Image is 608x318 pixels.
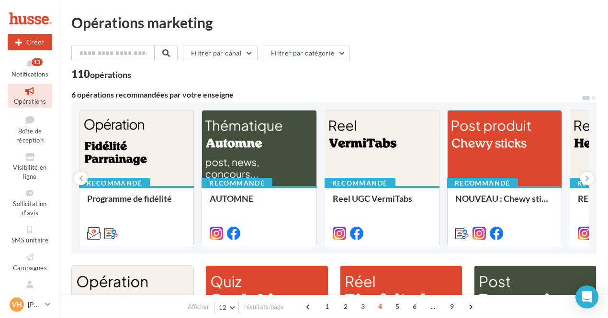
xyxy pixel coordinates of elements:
[426,299,441,314] span: ...
[8,250,52,274] a: Campagnes
[263,45,350,61] button: Filtrer par catégorie
[71,91,581,99] div: 6 opérations recommandées par votre enseigne
[13,264,47,272] span: Campagnes
[8,34,52,50] button: Créer
[355,299,371,314] span: 3
[13,164,46,180] span: Visibilité en ligne
[407,299,422,314] span: 6
[8,111,52,146] a: Boîte de réception
[87,194,186,213] div: Programme de fidélité
[338,299,353,314] span: 2
[71,69,131,79] div: 110
[210,194,308,213] div: AUTOMNE
[13,200,46,217] span: Sollicitation d'avis
[12,300,22,309] span: vh
[71,15,597,30] div: Opérations marketing
[32,58,43,66] div: 13
[8,222,52,246] a: SMS unitaire
[8,84,52,107] a: Opérations
[16,127,44,144] span: Boîte de réception
[244,302,284,311] span: résultats/page
[8,56,52,80] button: Notifications 13
[214,301,239,314] button: 12
[319,299,335,314] span: 1
[90,70,131,79] div: opérations
[11,70,48,78] span: Notifications
[325,178,395,188] div: Recommandé
[11,236,48,244] span: SMS unitaire
[14,98,46,105] span: Opérations
[455,194,554,213] div: NOUVEAU : Chewy sticks
[219,304,227,311] span: 12
[390,299,405,314] span: 5
[333,194,431,213] div: Reel UGC VermiTabs
[372,299,388,314] span: 4
[444,299,460,314] span: 9
[8,34,52,50] div: Nouvelle campagne
[183,45,258,61] button: Filtrer par canal
[8,277,52,301] a: Contacts
[575,285,598,308] div: Open Intercom Messenger
[8,186,52,219] a: Sollicitation d'avis
[79,178,150,188] div: Recommandé
[188,302,209,311] span: Afficher
[8,296,52,314] a: vh [PERSON_NAME][EMAIL_ADDRESS][DOMAIN_NAME]
[447,178,518,188] div: Recommandé
[8,150,52,182] a: Visibilité en ligne
[28,300,41,309] p: [PERSON_NAME][EMAIL_ADDRESS][DOMAIN_NAME]
[202,178,272,188] div: Recommandé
